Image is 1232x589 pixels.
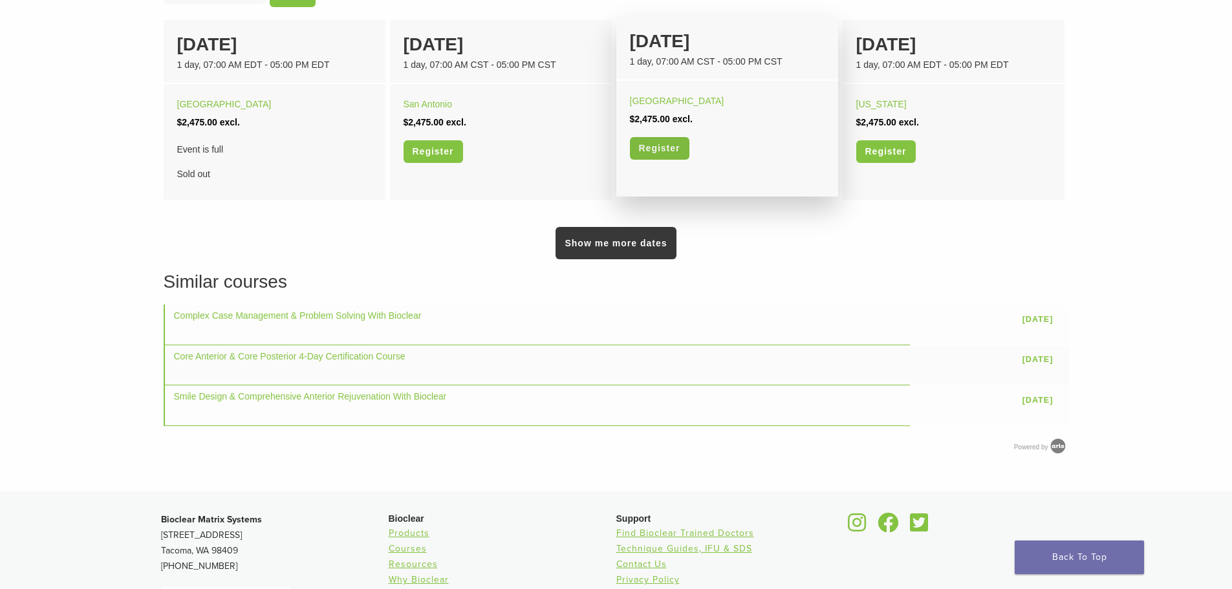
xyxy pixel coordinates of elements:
[844,520,871,533] a: Bioclear
[404,31,598,58] div: [DATE]
[616,513,651,524] span: Support
[174,310,422,321] a: Complex Case Management & Problem Solving With Bioclear
[177,117,217,127] span: $2,475.00
[404,99,453,109] a: San Antonio
[174,351,405,361] a: Core Anterior & Core Posterior 4-Day Certification Course
[161,514,262,525] strong: Bioclear Matrix Systems
[616,559,667,570] a: Contact Us
[630,114,670,124] span: $2,475.00
[1048,436,1068,456] img: Arlo training & Event Software
[1015,541,1144,574] a: Back To Top
[616,543,752,554] a: Technique Guides, IFU & SDS
[177,31,372,58] div: [DATE]
[389,528,429,539] a: Products
[389,574,449,585] a: Why Bioclear
[161,512,389,574] p: [STREET_ADDRESS] Tacoma, WA 98409 [PHONE_NUMBER]
[446,117,466,127] span: excl.
[404,58,598,72] div: 1 day, 07:00 AM CST - 05:00 PM CST
[856,99,907,109] a: [US_STATE]
[389,543,427,554] a: Courses
[1016,309,1060,329] a: [DATE]
[1014,444,1069,451] a: Powered by
[630,96,724,106] a: [GEOGRAPHIC_DATA]
[389,559,438,570] a: Resources
[856,117,896,127] span: $2,475.00
[616,574,680,585] a: Privacy Policy
[177,140,372,183] div: Sold out
[389,513,424,524] span: Bioclear
[630,28,825,55] div: [DATE]
[404,117,444,127] span: $2,475.00
[673,114,693,124] span: excl.
[856,31,1051,58] div: [DATE]
[856,58,1051,72] div: 1 day, 07:00 AM EDT - 05:00 PM EDT
[174,391,447,402] a: Smile Design & Comprehensive Anterior Rejuvenation With Bioclear
[556,227,676,259] a: Show me more dates
[616,528,754,539] a: Find Bioclear Trained Doctors
[630,55,825,69] div: 1 day, 07:00 AM CST - 05:00 PM CST
[177,140,372,158] span: Event is full
[856,140,916,163] a: Register
[874,520,903,533] a: Bioclear
[404,140,463,163] a: Register
[177,99,272,109] a: [GEOGRAPHIC_DATA]
[899,117,919,127] span: excl.
[906,520,933,533] a: Bioclear
[1016,350,1060,370] a: [DATE]
[164,268,1069,295] h3: Similar courses
[1016,390,1060,410] a: [DATE]
[220,117,240,127] span: excl.
[630,137,689,160] a: Register
[177,58,372,72] div: 1 day, 07:00 AM EDT - 05:00 PM EDT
